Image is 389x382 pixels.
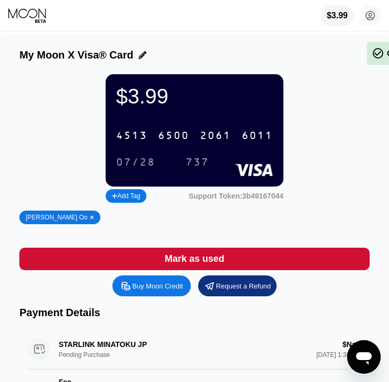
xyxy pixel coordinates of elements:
div: Request a Refund [216,282,271,291]
div: $3.99 [327,11,348,20]
div: Mark as used [19,248,370,270]
div: [PERSON_NAME] Oo [26,214,87,221]
div: Add Tag [106,189,146,203]
div: Buy Moon Credit [112,275,191,296]
div: 07/28 [116,157,155,169]
div: 737 [186,157,209,169]
div: 07/28 [108,154,163,171]
div: Request a Refund [198,275,277,296]
div: Payment Details [19,307,370,319]
div: Support Token: 3b49167044 [189,192,283,200]
div: 6500 [158,130,189,142]
div: 4513650020616011 [110,125,279,146]
div: 2061 [200,130,231,142]
div: My Moon X Visa® Card [19,49,133,61]
div: 6011 [242,130,273,142]
div: 4513 [116,130,147,142]
div: Mark as used [165,253,224,265]
div: Buy Moon Credit [132,282,183,291]
div: Add Tag [112,192,140,200]
div: $3.99 [116,85,273,108]
div: Support Token:3b49167044 [189,192,283,200]
iframe: Button to launch messaging window [347,340,381,374]
span:  [372,47,384,60]
div: $3.99 [321,5,353,26]
div: 737 [178,154,217,171]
